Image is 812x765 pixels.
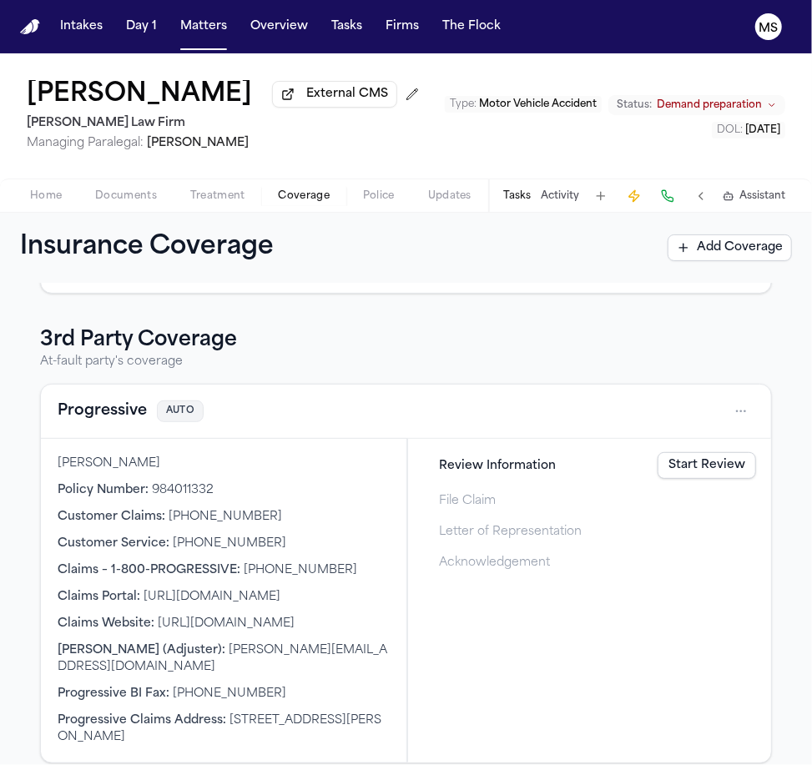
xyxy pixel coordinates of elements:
[244,564,357,576] span: [PHONE_NUMBER]
[152,484,214,496] span: 984011332
[58,455,390,472] div: [PERSON_NAME]
[58,484,149,496] span: Policy Number :
[272,81,397,108] button: External CMS
[53,12,109,42] button: Intakes
[440,523,583,541] span: Letter of Representation
[58,591,140,603] span: Claims Portal :
[58,564,240,576] span: Claims – 1-800-PROGRESSIVE :
[658,452,756,479] a: Start Review
[27,137,144,149] span: Managing Paralegal:
[617,98,652,112] span: Status:
[445,96,602,113] button: Edit Type: Motor Vehicle Accident
[657,98,762,112] span: Demand preparation
[325,12,369,42] button: Tasks
[379,12,426,42] button: Firms
[440,492,497,510] span: File Claim
[623,184,646,208] button: Create Immediate Task
[589,184,613,208] button: Add Task
[174,12,234,42] button: Matters
[608,95,785,115] button: Change status from Demand preparation
[244,12,315,42] button: Overview
[712,122,785,138] button: Edit DOL: 2025-01-19
[450,99,477,109] span: Type :
[58,617,154,630] span: Claims Website :
[436,12,507,42] button: The Flock
[20,233,310,263] h1: Insurance Coverage
[668,234,792,261] button: Add Coverage
[20,19,40,35] a: Home
[717,125,743,135] span: DOL :
[440,457,557,475] span: Review Information
[306,86,388,103] span: External CMS
[58,644,225,657] span: [PERSON_NAME] (Adjuster) :
[119,12,164,42] button: Day 1
[20,19,40,35] img: Finch Logo
[479,99,597,109] span: Motor Vehicle Accident
[147,137,249,149] span: [PERSON_NAME]
[745,125,780,135] span: [DATE]
[169,511,282,523] span: [PHONE_NUMBER]
[190,189,245,203] span: Treatment
[58,400,147,423] button: View coverage details
[407,439,772,762] div: Claims filing progress
[739,189,785,203] span: Assistant
[173,687,286,700] span: [PHONE_NUMBER]
[428,189,472,203] span: Updates
[144,591,280,603] span: [URL][DOMAIN_NAME]
[58,511,165,523] span: Customer Claims :
[40,327,772,354] h3: 3rd Party Coverage
[723,189,785,203] button: Assistant
[158,617,295,630] span: [URL][DOMAIN_NAME]
[279,189,330,203] span: Coverage
[440,554,551,571] span: Acknowledgement
[27,80,252,110] h1: [PERSON_NAME]
[728,398,754,425] button: Open actions
[95,189,157,203] span: Documents
[656,184,679,208] button: Make a Call
[541,189,579,203] button: Activity
[30,189,62,203] span: Home
[363,189,395,203] span: Police
[58,714,226,727] span: Progressive Claims Address :
[27,113,426,133] h2: [PERSON_NAME] Law Firm
[27,80,252,110] button: Edit matter name
[157,400,204,423] span: AUTO
[416,447,764,576] div: Steps
[58,537,169,550] span: Customer Service :
[58,687,169,700] span: Progressive BI Fax :
[503,189,531,203] button: Tasks
[173,537,286,550] span: [PHONE_NUMBER]
[40,354,772,370] p: At-fault party's coverage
